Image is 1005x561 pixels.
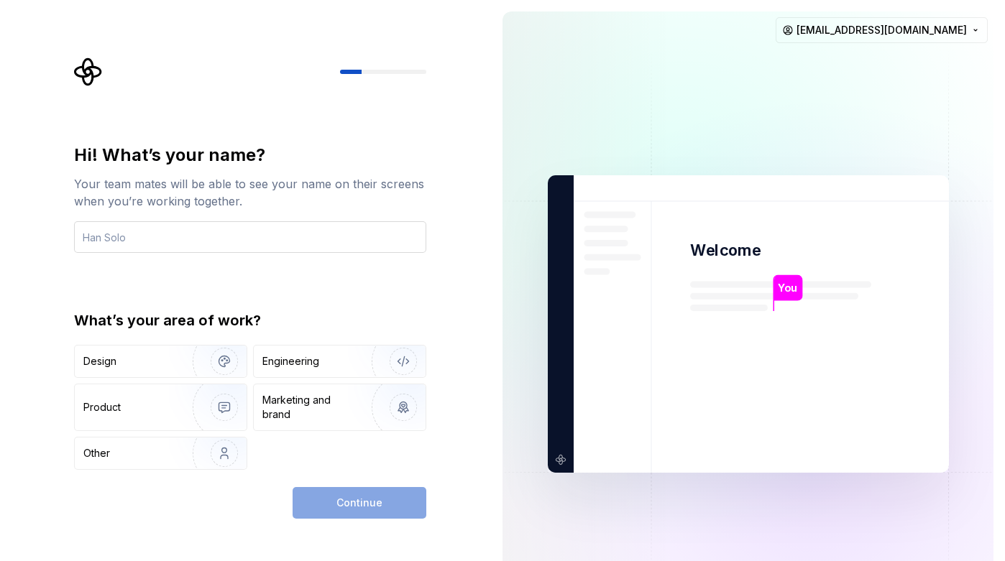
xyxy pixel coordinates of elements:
[262,354,319,368] div: Engineering
[797,23,967,37] span: [EMAIL_ADDRESS][DOMAIN_NAME]
[74,144,426,167] div: Hi! What’s your name?
[776,17,988,43] button: [EMAIL_ADDRESS][DOMAIN_NAME]
[83,354,116,368] div: Design
[778,280,797,296] p: You
[74,175,426,210] div: Your team mates will be able to see your name on their screens when you’re working together.
[74,221,426,253] input: Han Solo
[690,240,761,261] p: Welcome
[83,400,121,414] div: Product
[74,57,103,86] svg: Supernova Logo
[83,446,110,460] div: Other
[262,393,359,422] div: Marketing and brand
[74,310,426,330] div: What’s your area of work?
